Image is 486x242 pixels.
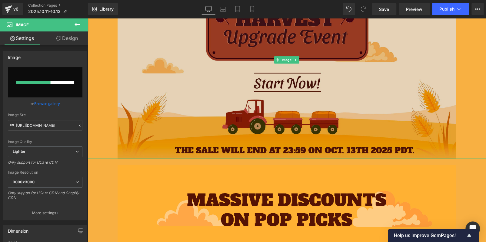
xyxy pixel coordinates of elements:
[28,3,88,8] a: Collection Pages
[12,5,20,13] div: v6
[432,3,469,15] button: Publish
[16,22,29,27] span: Image
[8,113,82,117] div: Image Src
[8,100,82,107] div: or
[8,51,21,60] div: Image
[201,3,216,15] a: Desktop
[406,6,422,12] span: Preview
[13,180,35,184] b: 3000x3000
[357,3,369,15] button: Redo
[465,221,480,236] div: Open Intercom Messenger
[8,191,82,204] div: Only support for UCare CDN and Shopify CDN
[2,3,23,15] a: v6
[45,31,89,45] a: Design
[99,6,114,12] span: Library
[8,225,29,234] div: Dimension
[205,38,212,45] a: Expand / Collapse
[439,7,454,11] span: Publish
[230,3,245,15] a: Tablet
[32,210,56,216] p: More settings
[13,149,25,154] b: Lighter
[394,233,465,238] span: Help us improve GemPages!
[8,170,82,175] div: Image Resolution
[88,18,486,242] iframe: To enrich screen reader interactions, please activate Accessibility in Grammarly extension settings
[216,3,230,15] a: Laptop
[8,160,82,169] div: Only support for UCare CDN
[379,6,389,12] span: Save
[343,3,355,15] button: Undo
[193,38,205,45] span: Image
[4,206,87,220] button: More settings
[88,3,118,15] a: New Library
[8,120,82,131] input: Link
[28,9,61,14] span: 2025.10.11-10.13
[245,3,259,15] a: Mobile
[399,3,430,15] a: Preview
[471,3,484,15] button: More
[34,98,60,109] a: Browse gallery
[394,232,473,239] button: Show survey - Help us improve GemPages!
[8,140,82,144] div: Image Quality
